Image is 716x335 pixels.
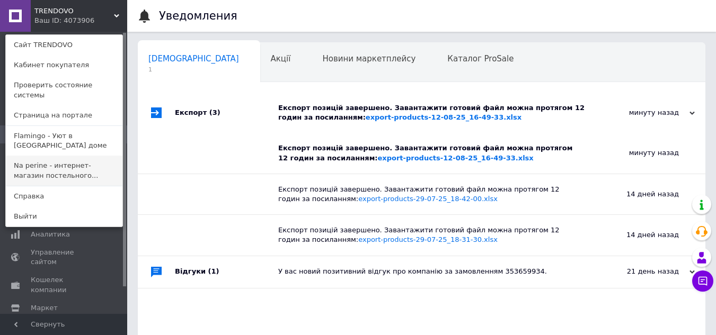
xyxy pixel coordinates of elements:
a: Страница на портале [6,105,122,125]
div: 14 дней назад [573,174,705,214]
span: (1) [208,267,219,275]
span: TRENDOVO [34,6,114,16]
span: [DEMOGRAPHIC_DATA] [148,54,239,64]
a: export-products-29-07-25_18-31-30.xlsx [358,236,498,243]
div: минуту назад [589,108,695,117]
div: Відгуки [175,256,278,288]
div: Експорт [175,93,278,133]
div: Експорт позицій завершено. Завантажити готовий файл можна протягом 12 годин за посиланням: [278,143,573,162]
div: минуту назад [573,133,705,173]
a: Проверить состояние системы [6,75,122,105]
div: Експорт позицій завершено. Завантажити готовий файл можна протягом 12 годин за посиланням: [278,103,589,122]
button: Чат с покупателем [692,270,713,292]
a: Сайт TRENDOVO [6,35,122,55]
a: export-products-12-08-25_16-49-33.xlsx [366,113,521,121]
div: 21 день назад [589,267,695,276]
div: Експорт позицій завершено. Завантажити готовий файл можна протягом 12 годин за посиланням: [278,185,573,204]
div: 14 дней назад [573,215,705,255]
a: Кабинет покупателя [6,55,122,75]
a: Выйти [6,206,122,227]
a: Справка [6,186,122,206]
span: Кошелек компании [31,275,98,294]
span: Новини маркетплейсу [322,54,416,64]
span: (3) [209,108,220,116]
span: Аналитика [31,230,70,239]
span: 1 [148,66,239,74]
a: Flamingo - Уют в [GEOGRAPHIC_DATA] доме [6,126,122,156]
h1: Уведомления [159,10,237,22]
div: Експорт позицій завершено. Завантажити готовий файл можна протягом 12 годин за посиланням: [278,225,573,245]
div: Ваш ID: 4073906 [34,16,79,25]
a: export-products-29-07-25_18-42-00.xlsx [358,195,498,203]
span: Управление сайтом [31,248,98,267]
span: Акції [271,54,291,64]
a: Na perine - интернет-магазин постельного... [6,156,122,185]
span: Маркет [31,303,58,313]
span: Каталог ProSale [447,54,514,64]
div: У вас новий позитивний відгук про компанію за замовленням 353659934. [278,267,589,276]
a: export-products-12-08-25_16-49-33.xlsx [377,154,533,162]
